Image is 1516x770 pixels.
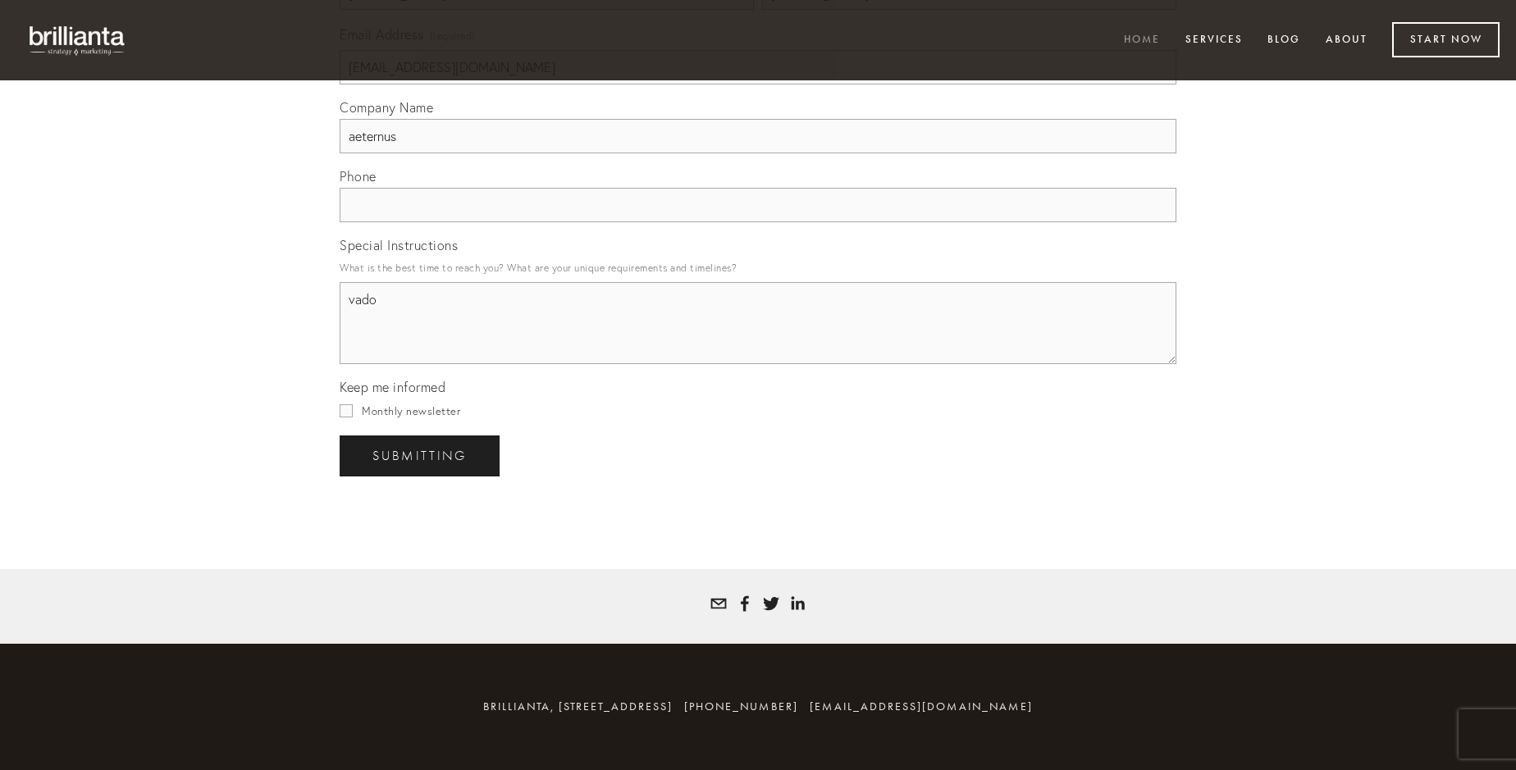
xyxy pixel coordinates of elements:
[737,595,753,612] a: Tatyana Bolotnikov White
[340,282,1176,364] textarea: vado
[1257,27,1311,54] a: Blog
[340,237,458,253] span: Special Instructions
[483,699,673,713] span: brillianta, [STREET_ADDRESS]
[710,595,727,612] a: tatyana@brillianta.com
[684,699,798,713] span: [PHONE_NUMBER]
[362,404,460,417] span: Monthly newsletter
[1392,22,1500,57] a: Start Now
[340,379,445,395] span: Keep me informed
[1113,27,1171,54] a: Home
[763,595,779,612] a: Tatyana White
[340,99,433,116] span: Company Name
[340,257,1176,279] p: What is the best time to reach you? What are your unique requirements and timelines?
[1175,27,1253,54] a: Services
[340,168,377,185] span: Phone
[810,699,1033,713] a: [EMAIL_ADDRESS][DOMAIN_NAME]
[16,16,139,64] img: brillianta - research, strategy, marketing
[340,404,353,417] input: Monthly newsletter
[340,435,500,476] button: SubmittingSubmitting
[372,449,467,463] span: Submitting
[789,595,806,612] a: Tatyana White
[1315,27,1378,54] a: About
